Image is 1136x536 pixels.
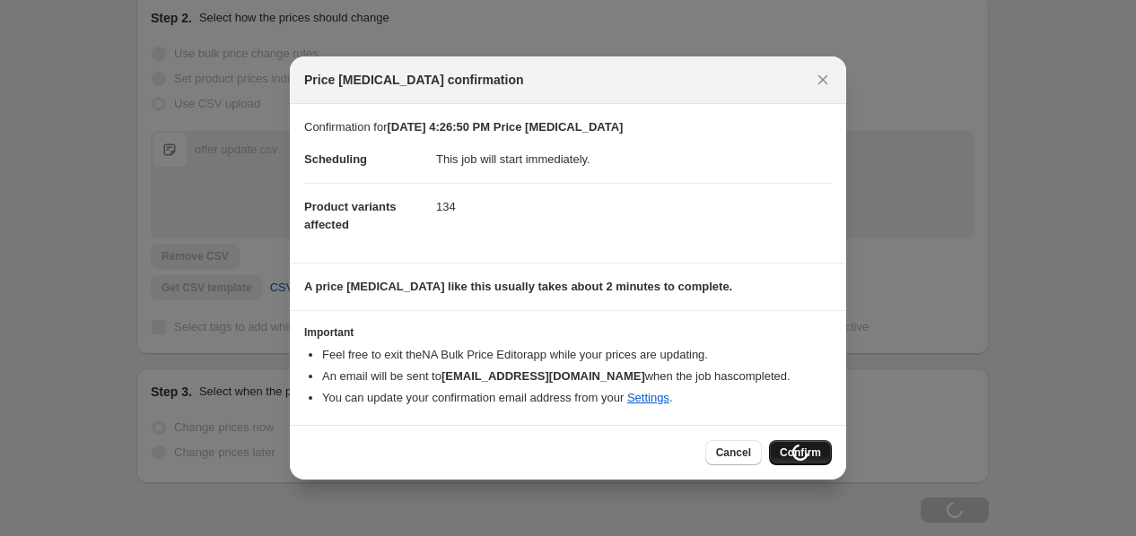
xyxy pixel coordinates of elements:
li: Feel free to exit the NA Bulk Price Editor app while your prices are updating. [322,346,832,364]
span: Price [MEDICAL_DATA] confirmation [304,71,524,89]
button: Cancel [705,440,762,465]
b: [EMAIL_ADDRESS][DOMAIN_NAME] [441,369,645,383]
b: [DATE] 4:26:50 PM Price [MEDICAL_DATA] [387,120,623,134]
button: Close [810,67,835,92]
dd: This job will start immediately. [436,136,832,183]
span: Cancel [716,445,751,460]
h3: Important [304,325,832,340]
li: An email will be sent to when the job has completed . [322,367,832,385]
p: Confirmation for [304,118,832,136]
dd: 134 [436,183,832,230]
b: A price [MEDICAL_DATA] like this usually takes about 2 minutes to complete. [304,280,732,293]
li: You can update your confirmation email address from your . [322,389,832,407]
span: Product variants affected [304,200,397,231]
a: Settings [627,391,669,404]
span: Scheduling [304,152,367,166]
